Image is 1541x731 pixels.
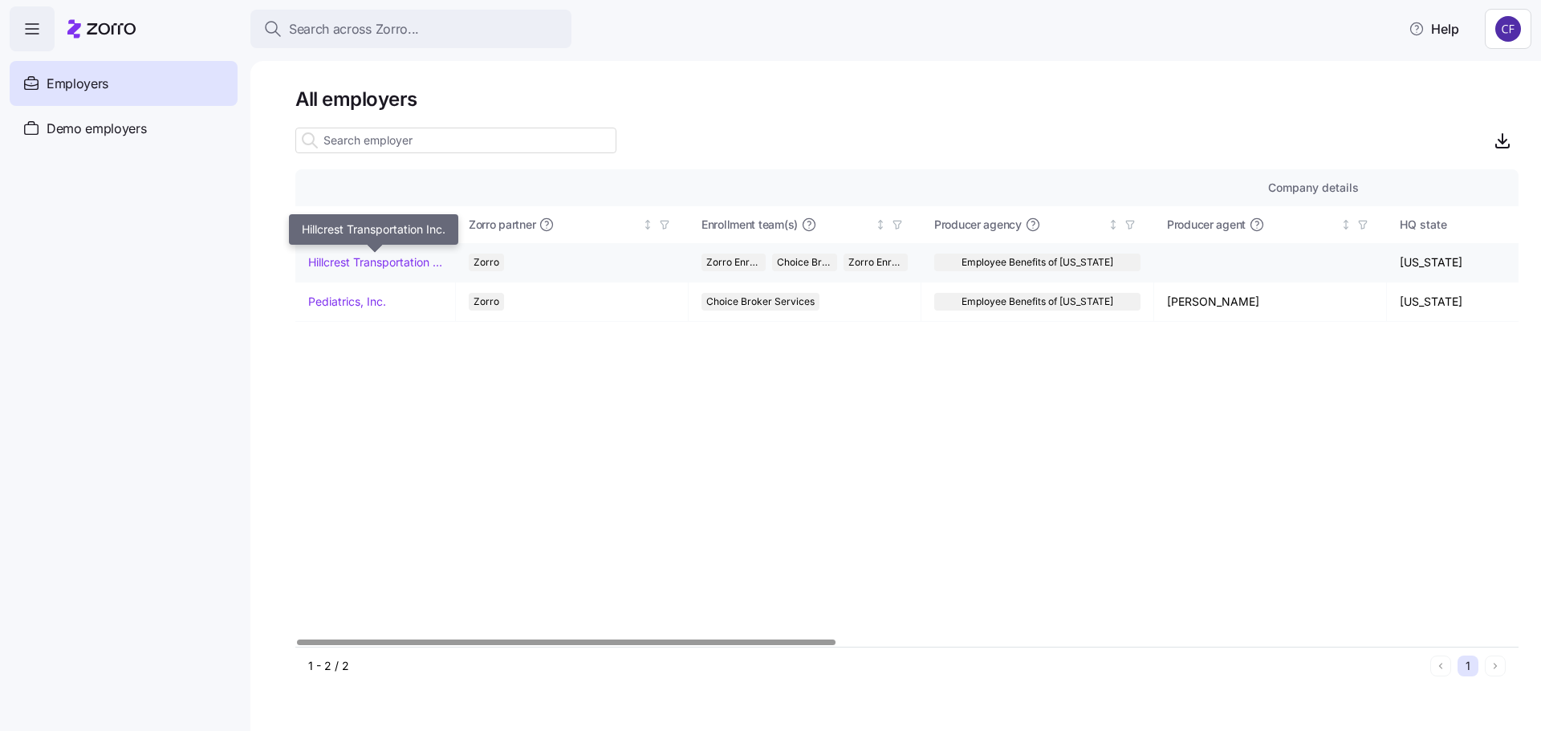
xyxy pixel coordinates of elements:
button: Search across Zorro... [250,10,571,48]
a: Demo employers [10,106,238,151]
th: Producer agentNot sorted [1154,206,1387,243]
span: Producer agent [1167,217,1246,233]
h1: All employers [295,87,1519,112]
span: Zorro partner [469,217,535,233]
th: Zorro partnerNot sorted [456,206,689,243]
span: Employee Benefits of [US_STATE] [962,293,1113,311]
a: Employers [10,61,238,106]
div: 1 - 2 / 2 [308,658,1424,674]
span: Zorro Enrollment Team [706,254,761,271]
span: Enrollment team(s) [701,217,798,233]
span: Help [1409,19,1459,39]
span: Choice Broker Services [777,254,831,271]
span: Demo employers [47,119,147,139]
div: Not sorted [1108,219,1119,230]
th: Enrollment team(s)Not sorted [689,206,921,243]
div: Sorted ascending [429,219,441,230]
span: Zorro Enrollment Experts [848,254,903,271]
span: Employee Benefits of [US_STATE] [962,254,1113,271]
a: Hillcrest Transportation Inc. [308,254,442,270]
span: Choice Broker Services [706,293,815,311]
button: Previous page [1430,656,1451,676]
button: Help [1396,13,1472,45]
a: Pediatrics, Inc. [308,294,386,310]
div: Not sorted [875,219,886,230]
th: Producer agencyNot sorted [921,206,1154,243]
span: Zorro [474,254,499,271]
span: Producer agency [934,217,1022,233]
img: 7d4a9558da78dc7654dde66b79f71a2e [1495,16,1521,42]
span: Search across Zorro... [289,19,419,39]
span: Zorro [474,293,499,311]
div: Not sorted [642,219,653,230]
div: Company name [308,216,427,234]
button: 1 [1458,656,1478,676]
button: Next page [1485,656,1506,676]
div: Not sorted [1340,219,1352,230]
th: Company nameSorted ascending [295,206,456,243]
span: Employers [47,74,108,94]
input: Search employer [295,128,616,153]
td: [PERSON_NAME] [1154,282,1387,322]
